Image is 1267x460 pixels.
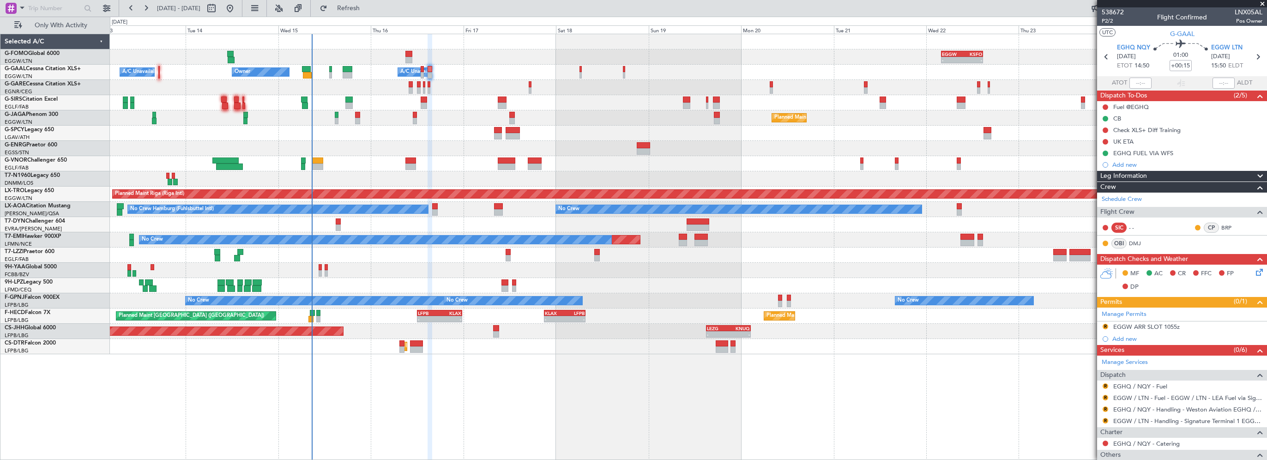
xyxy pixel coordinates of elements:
[5,218,25,224] span: T7-DYN
[5,340,56,346] a: CS-DTRFalcon 2000
[1111,223,1127,233] div: SIC
[119,309,264,323] div: Planned Maint [GEOGRAPHIC_DATA] ([GEOGRAPHIC_DATA])
[1113,406,1262,413] a: EGHQ / NQY - Handling - Weston Aviation EGHQ / NQY
[1211,43,1243,53] span: EGGW LTN
[5,203,71,209] a: LX-AOACitation Mustang
[5,302,29,309] a: LFPB/LBG
[1134,61,1149,71] span: 14:50
[5,142,26,148] span: G-ENRG
[5,88,32,95] a: EGNR/CEG
[1019,25,1111,34] div: Thu 23
[440,316,461,322] div: -
[115,187,184,201] div: Planned Maint Riga (Riga Intl)
[1129,224,1150,232] div: - -
[5,112,26,117] span: G-JAGA
[5,81,26,87] span: G-GARE
[1234,345,1247,355] span: (0/6)
[649,25,741,34] div: Sun 19
[5,180,33,187] a: DNMM/LOS
[5,112,58,117] a: G-JAGAPhenom 300
[5,51,60,56] a: G-FOMOGlobal 6000
[446,294,468,308] div: No Crew
[5,188,24,194] span: LX-TRO
[5,51,28,56] span: G-FOMO
[5,97,22,102] span: G-SIRS
[5,256,29,263] a: EGLF/FAB
[1113,103,1149,111] div: Fuel @EGHQ
[1221,224,1242,232] a: BRP
[400,65,439,79] div: A/C Unavailable
[5,134,30,141] a: LGAV/ATH
[565,316,585,322] div: -
[1100,207,1134,218] span: Flight Crew
[1100,254,1188,265] span: Dispatch Checks and Weather
[1173,51,1188,60] span: 01:00
[5,234,61,239] a: T7-EMIHawker 900XP
[1103,324,1108,329] button: R
[834,25,926,34] div: Tue 21
[1130,269,1139,278] span: MF
[556,25,648,34] div: Sat 18
[1100,345,1124,356] span: Services
[5,142,57,148] a: G-ENRGPraetor 600
[5,157,27,163] span: G-VNOR
[5,173,30,178] span: T7-N1960
[5,295,24,300] span: F-GPNJ
[10,18,100,33] button: Only With Activity
[926,25,1019,34] div: Wed 22
[188,294,209,308] div: No Crew
[5,164,29,171] a: EGLF/FAB
[942,57,962,63] div: -
[707,332,729,337] div: -
[440,310,461,316] div: KLAX
[5,66,26,72] span: G-GAAL
[5,279,23,285] span: 9H-LPZ
[1235,7,1262,17] span: LNX05AL
[1117,43,1150,53] span: EGHQ NQY
[1111,238,1127,248] div: OBI
[1129,78,1152,89] input: --:--
[5,249,24,254] span: T7-LZZI
[766,309,912,323] div: Planned Maint [GEOGRAPHIC_DATA] ([GEOGRAPHIC_DATA])
[1100,91,1147,101] span: Dispatch To-Dos
[371,25,463,34] div: Thu 16
[1100,427,1122,438] span: Charter
[707,326,729,331] div: LEZG
[5,73,32,80] a: EGGW/LTN
[5,58,32,65] a: EGGW/LTN
[1204,223,1219,233] div: CP
[1130,283,1139,292] span: DP
[5,210,59,217] a: [PERSON_NAME]/QSA
[1129,239,1150,248] a: DMJ
[5,347,29,354] a: LFPB/LBG
[1100,370,1126,381] span: Dispatch
[1113,323,1180,331] div: EGGW ARR SLOT 1055z
[942,51,962,57] div: EGGW
[1113,138,1134,145] div: UK ETA
[1170,29,1195,39] span: G-GAAL
[142,233,163,247] div: No Crew
[565,310,585,316] div: LFPB
[1211,52,1230,61] span: [DATE]
[5,119,32,126] a: EGGW/LTN
[1103,418,1108,424] button: R
[774,111,920,125] div: Planned Maint [GEOGRAPHIC_DATA] ([GEOGRAPHIC_DATA])
[1113,440,1180,448] a: EGHQ / NQY - Catering
[1112,161,1262,169] div: Add new
[5,317,29,324] a: LFPB/LBG
[1100,182,1116,193] span: Crew
[5,271,29,278] a: FCBB/BZV
[5,340,24,346] span: CS-DTR
[1103,406,1108,412] button: R
[5,264,25,270] span: 9H-YAA
[5,264,57,270] a: 9H-YAAGlobal 5000
[1113,394,1262,402] a: EGGW / LTN - Fuel - EGGW / LTN - LEA Fuel via Signature in EGGW
[5,173,60,178] a: T7-N1960Legacy 650
[130,202,214,216] div: No Crew Hamburg (Fuhlsbuttel Intl)
[1178,269,1186,278] span: CR
[545,316,565,322] div: -
[418,316,440,322] div: -
[5,203,26,209] span: LX-AOA
[1201,269,1212,278] span: FFC
[157,4,200,12] span: [DATE] - [DATE]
